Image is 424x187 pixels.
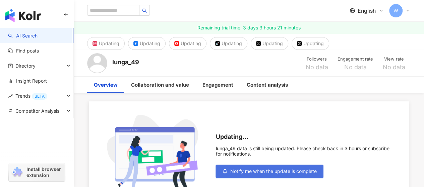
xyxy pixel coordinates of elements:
[15,103,59,118] span: Competitor Analysis
[247,81,288,89] div: Content analysis
[8,48,39,54] a: Find posts
[216,133,396,141] div: Updating...
[230,169,316,174] span: Notify me when the update is complete
[99,39,119,48] div: Updating
[383,64,405,71] span: No data
[303,39,324,48] div: Updating
[216,165,323,178] button: Notify me when the update is complete
[292,37,329,50] button: Updating
[169,37,206,50] button: Updating
[74,22,424,34] a: Remaining trial time: 3 days 3 hours 21 minutes
[5,9,41,22] img: logo
[8,32,38,39] a: searchAI Search
[131,81,189,89] div: Collaboration and value
[11,167,23,178] img: chrome extension
[358,7,376,14] span: English
[15,88,47,103] span: Trends
[216,146,396,157] div: lunga_49 data is still being updated. Please check back in 3 hours or subscribe for notifications.
[87,53,107,73] img: KOL Avatar
[210,37,247,50] button: Updating
[8,78,47,84] a: Insight Report
[381,56,407,63] div: View rate
[15,58,36,73] span: Directory
[344,64,367,71] span: No data
[304,56,329,63] div: Followers
[393,7,398,14] span: W
[202,81,233,89] div: Engagement
[26,166,63,178] span: Install browser extension
[181,39,201,48] div: Updating
[9,163,65,181] a: chrome extensionInstall browser extension
[140,39,160,48] div: Updating
[222,39,242,48] div: Updating
[94,81,118,89] div: Overview
[338,56,373,63] div: Engagement rate
[128,37,166,50] button: Updating
[306,64,328,71] span: No data
[142,8,147,13] span: search
[87,37,125,50] button: Updating
[262,39,283,48] div: Updating
[251,37,288,50] button: Updating
[112,58,139,66] div: lunga_49
[32,93,47,100] div: BETA
[8,94,13,98] span: rise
